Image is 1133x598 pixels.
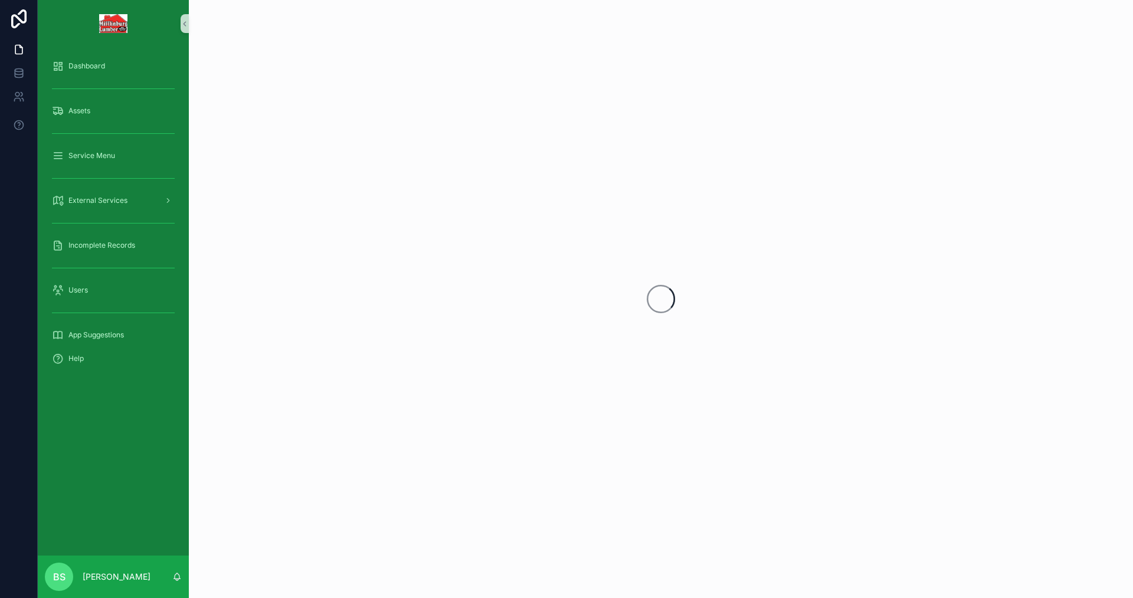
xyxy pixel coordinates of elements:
[68,285,88,295] span: Users
[68,196,127,205] span: External Services
[68,151,115,160] span: Service Menu
[68,330,124,340] span: App Suggestions
[99,14,128,33] img: App logo
[45,235,182,256] a: Incomplete Records
[45,145,182,166] a: Service Menu
[45,324,182,346] a: App Suggestions
[68,61,105,71] span: Dashboard
[83,571,150,583] p: [PERSON_NAME]
[68,241,135,250] span: Incomplete Records
[45,348,182,369] a: Help
[68,354,84,363] span: Help
[45,190,182,211] a: External Services
[68,106,90,116] span: Assets
[45,55,182,77] a: Dashboard
[53,570,66,584] span: BS
[45,280,182,301] a: Users
[38,47,189,385] div: scrollable content
[45,100,182,121] a: Assets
